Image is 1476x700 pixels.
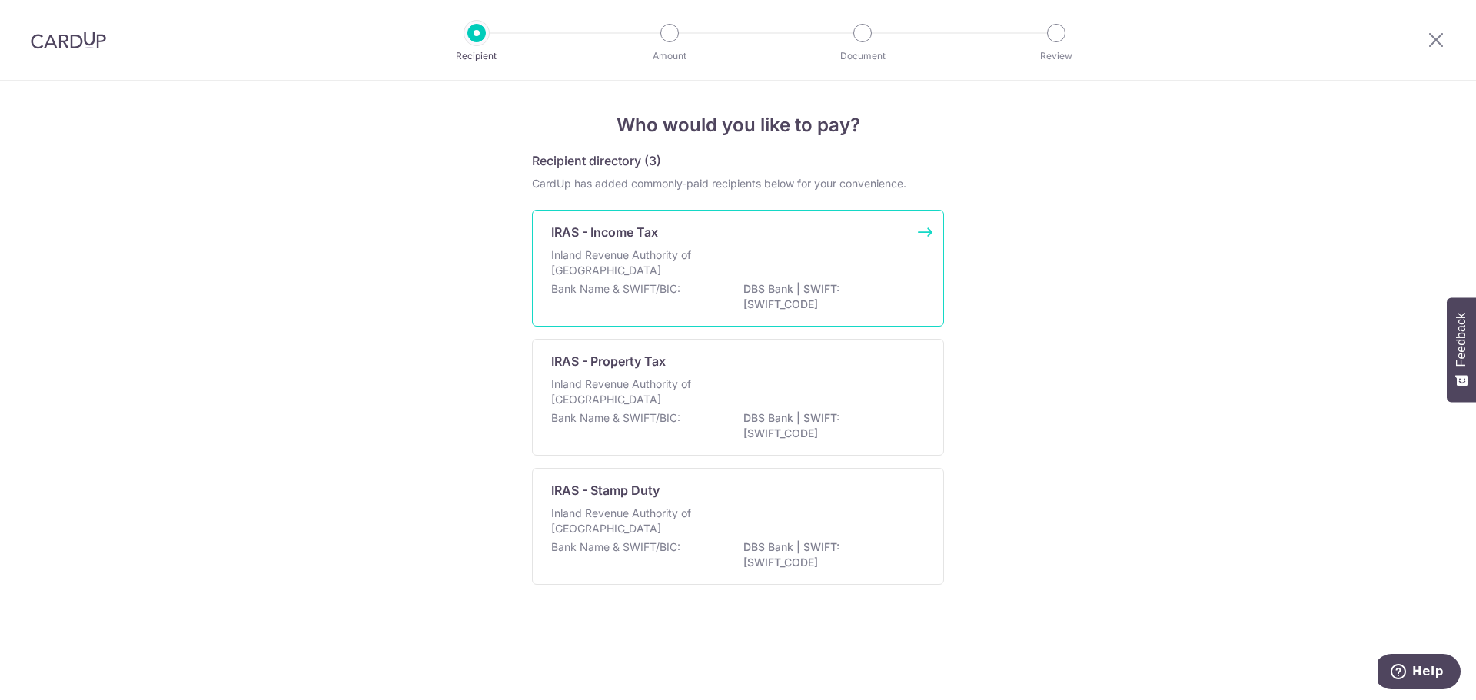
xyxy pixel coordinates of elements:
[551,247,714,278] p: Inland Revenue Authority of [GEOGRAPHIC_DATA]
[551,377,714,407] p: Inland Revenue Authority of [GEOGRAPHIC_DATA]
[1447,297,1476,402] button: Feedback - Show survey
[551,481,660,499] p: IRAS - Stamp Duty
[551,539,680,555] p: Bank Name & SWIFT/BIC:
[532,111,944,139] h4: Who would you like to pay?
[613,48,726,64] p: Amount
[1378,654,1461,692] iframe: Opens a widget where you can find more information
[532,176,944,191] div: CardUp has added commonly-paid recipients below for your convenience.
[551,506,714,536] p: Inland Revenue Authority of [GEOGRAPHIC_DATA]
[743,410,916,441] p: DBS Bank | SWIFT: [SWIFT_CODE]
[420,48,534,64] p: Recipient
[999,48,1113,64] p: Review
[31,31,106,49] img: CardUp
[1454,313,1468,367] span: Feedback
[551,281,680,297] p: Bank Name & SWIFT/BIC:
[806,48,919,64] p: Document
[551,352,666,370] p: IRAS - Property Tax
[551,223,658,241] p: IRAS - Income Tax
[551,410,680,426] p: Bank Name & SWIFT/BIC:
[743,281,916,312] p: DBS Bank | SWIFT: [SWIFT_CODE]
[743,539,916,570] p: DBS Bank | SWIFT: [SWIFT_CODE]
[532,151,661,170] h5: Recipient directory (3)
